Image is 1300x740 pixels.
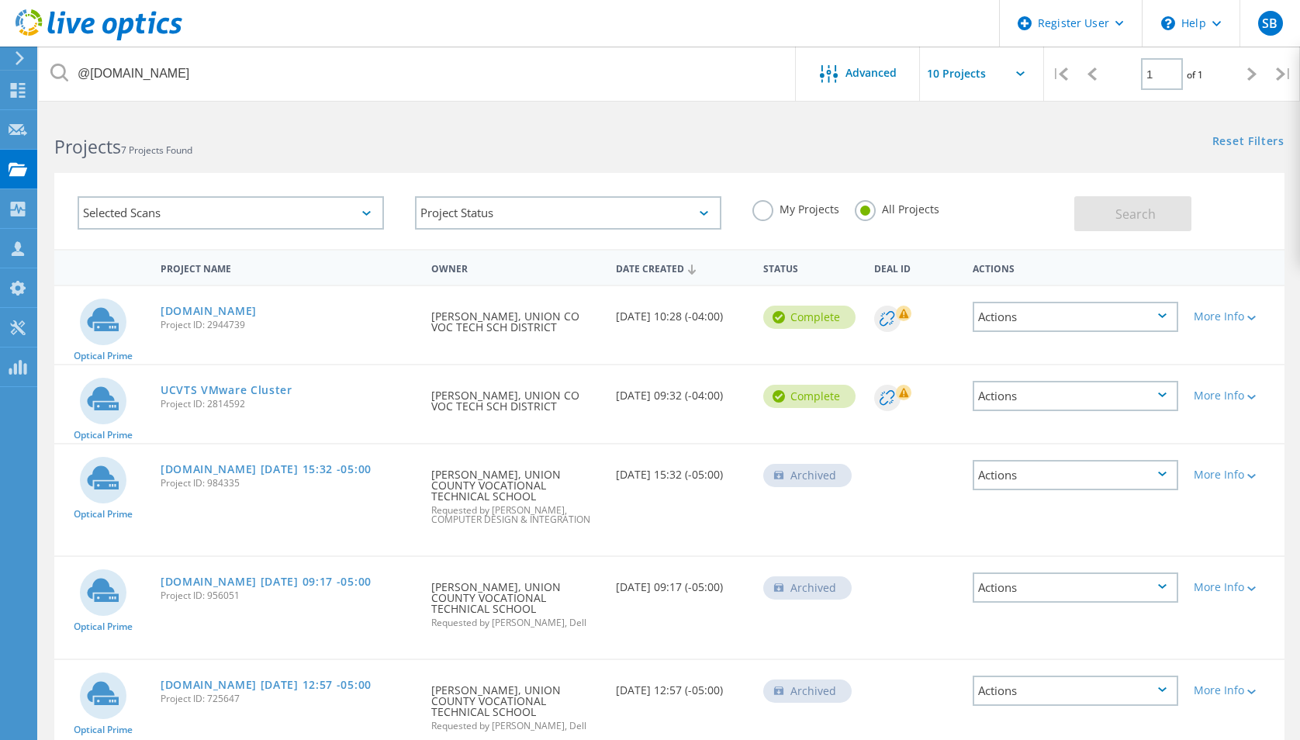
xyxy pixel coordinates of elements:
div: [DATE] 15:32 (-05:00) [608,444,755,496]
span: Project ID: 956051 [161,591,416,600]
div: More Info [1194,311,1277,322]
div: Complete [763,306,856,329]
svg: \n [1161,16,1175,30]
div: Selected Scans [78,196,384,230]
a: Reset Filters [1212,136,1284,149]
span: of 1 [1187,68,1203,81]
div: | [1044,47,1076,102]
label: All Projects [855,200,939,215]
div: [DATE] 09:17 (-05:00) [608,557,755,608]
div: Actions [973,381,1178,411]
div: Deal Id [866,253,965,282]
a: UCVTS VMware Cluster [161,385,292,396]
span: Project ID: 2944739 [161,320,416,330]
a: [DOMAIN_NAME] [DATE] 15:32 -05:00 [161,464,372,475]
div: Project Status [415,196,721,230]
button: Search [1074,196,1191,231]
span: Optical Prime [74,431,133,440]
span: Optical Prime [74,351,133,361]
div: Actions [965,253,1186,282]
span: Optical Prime [74,622,133,631]
div: Archived [763,679,852,703]
span: Requested by [PERSON_NAME], Dell [431,721,600,731]
div: Project Name [153,253,424,282]
b: Projects [54,134,121,159]
div: [PERSON_NAME], UNION COUNTY VOCATIONAL TECHNICAL SCHOOL [424,444,608,540]
div: Actions [973,302,1178,332]
label: My Projects [752,200,839,215]
a: [DOMAIN_NAME] [161,306,257,316]
span: Project ID: 2814592 [161,399,416,409]
span: Optical Prime [74,725,133,735]
div: Archived [763,464,852,487]
span: SB [1262,17,1278,29]
div: [PERSON_NAME], UNION COUNTY VOCATIONAL TECHNICAL SCHOOL [424,557,608,643]
a: [DOMAIN_NAME] [DATE] 09:17 -05:00 [161,576,372,587]
a: Live Optics Dashboard [16,33,182,43]
div: [PERSON_NAME], UNION CO VOC TECH SCH DISTRICT [424,286,608,348]
div: Complete [763,385,856,408]
span: Project ID: 984335 [161,479,416,488]
div: Actions [973,460,1178,490]
div: More Info [1194,685,1277,696]
div: Owner [424,253,608,282]
div: | [1268,47,1300,102]
div: Status [755,253,866,282]
div: More Info [1194,469,1277,480]
div: Date Created [608,253,755,282]
div: More Info [1194,582,1277,593]
div: Archived [763,576,852,600]
div: Actions [973,572,1178,603]
div: [DATE] 10:28 (-04:00) [608,286,755,337]
input: Search projects by name, owner, ID, company, etc [39,47,797,101]
span: 7 Projects Found [121,144,192,157]
div: [DATE] 12:57 (-05:00) [608,660,755,711]
a: [DOMAIN_NAME] [DATE] 12:57 -05:00 [161,679,372,690]
span: Requested by [PERSON_NAME], Dell [431,618,600,628]
div: Actions [973,676,1178,706]
span: Optical Prime [74,510,133,519]
span: Requested by [PERSON_NAME], COMPUTER DESIGN & INTEGRATION [431,506,600,524]
div: [DATE] 09:32 (-04:00) [608,365,755,417]
span: Search [1115,206,1156,223]
span: Project ID: 725647 [161,694,416,704]
span: Advanced [845,67,897,78]
div: [PERSON_NAME], UNION CO VOC TECH SCH DISTRICT [424,365,608,427]
div: More Info [1194,390,1277,401]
